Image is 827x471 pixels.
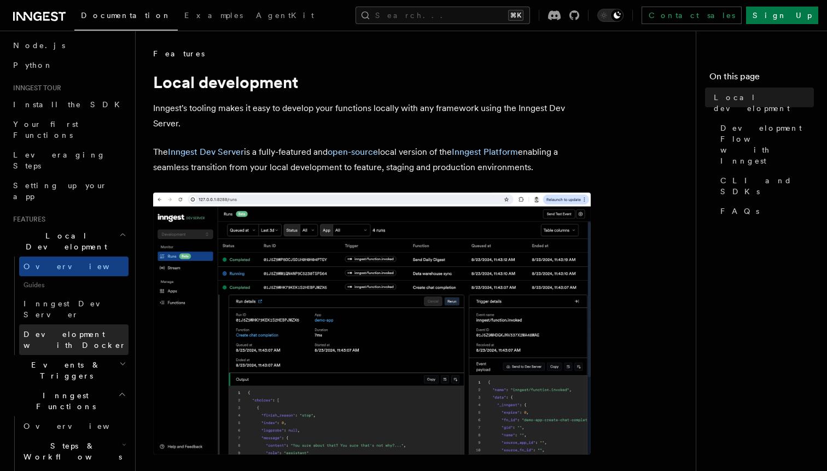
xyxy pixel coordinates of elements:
[9,176,129,206] a: Setting up your app
[19,294,129,324] a: Inngest Dev Server
[720,206,759,217] span: FAQs
[9,226,129,257] button: Local Development
[716,171,814,201] a: CLI and SDKs
[9,95,129,114] a: Install the SDK
[19,436,129,467] button: Steps & Workflows
[153,101,591,131] p: Inngest's tooling makes it easy to develop your functions locally with any framework using the In...
[13,61,53,69] span: Python
[9,359,119,381] span: Events & Triggers
[24,299,117,319] span: Inngest Dev Server
[9,390,118,412] span: Inngest Functions
[13,120,78,139] span: Your first Functions
[709,70,814,88] h4: On this page
[720,123,814,166] span: Development Flow with Inngest
[24,262,136,271] span: Overview
[153,193,591,455] img: The Inngest Dev Server on the Functions page
[642,7,742,24] a: Contact sales
[709,88,814,118] a: Local development
[9,36,129,55] a: Node.js
[508,10,523,21] kbd: ⌘K
[19,324,129,355] a: Development with Docker
[178,3,249,30] a: Examples
[153,144,591,175] p: The is a fully-featured and local version of the enabling a seamless transition from your local d...
[9,257,129,355] div: Local Development
[153,72,591,92] h1: Local development
[720,175,814,197] span: CLI and SDKs
[9,114,129,145] a: Your first Functions
[716,118,814,171] a: Development Flow with Inngest
[13,41,65,50] span: Node.js
[9,55,129,75] a: Python
[81,11,171,20] span: Documentation
[716,201,814,221] a: FAQs
[13,100,126,109] span: Install the SDK
[9,355,129,386] button: Events & Triggers
[714,92,814,114] span: Local development
[153,48,205,59] span: Features
[249,3,321,30] a: AgentKit
[19,276,129,294] span: Guides
[19,416,129,436] a: Overview
[13,181,107,201] span: Setting up your app
[13,150,106,170] span: Leveraging Steps
[19,257,129,276] a: Overview
[746,7,818,24] a: Sign Up
[184,11,243,20] span: Examples
[19,440,122,462] span: Steps & Workflows
[597,9,624,22] button: Toggle dark mode
[256,11,314,20] span: AgentKit
[9,230,119,252] span: Local Development
[9,215,45,224] span: Features
[328,147,378,157] a: open-source
[24,330,126,350] span: Development with Docker
[9,145,129,176] a: Leveraging Steps
[9,84,61,92] span: Inngest tour
[74,3,178,31] a: Documentation
[168,147,244,157] a: Inngest Dev Server
[452,147,518,157] a: Inngest Platform
[356,7,530,24] button: Search...⌘K
[9,386,129,416] button: Inngest Functions
[24,422,136,431] span: Overview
